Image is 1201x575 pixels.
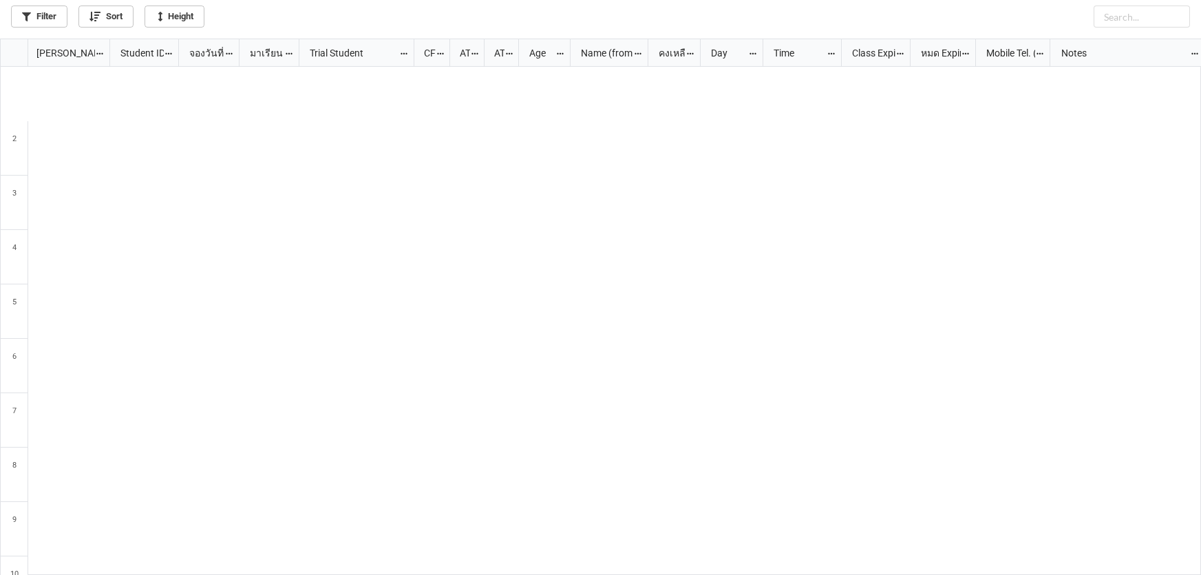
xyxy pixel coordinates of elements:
[28,45,95,61] div: [PERSON_NAME] Name
[978,45,1035,61] div: Mobile Tel. (from Nick Name)
[765,45,827,61] div: Time
[12,502,17,556] span: 9
[12,284,17,338] span: 5
[145,6,204,28] a: Height
[913,45,961,61] div: หมด Expired date (from [PERSON_NAME] Name)
[416,45,436,61] div: CF
[181,45,225,61] div: จองวันที่
[78,6,134,28] a: Sort
[12,339,17,393] span: 6
[844,45,895,61] div: Class Expiration
[11,6,67,28] a: Filter
[650,45,686,61] div: คงเหลือ (from Nick Name)
[301,45,398,61] div: Trial Student
[12,121,17,175] span: 2
[573,45,633,61] div: Name (from Class)
[1053,45,1191,61] div: Notes
[1094,6,1190,28] input: Search...
[112,45,164,61] div: Student ID (from [PERSON_NAME] Name)
[703,45,748,61] div: Day
[521,45,556,61] div: Age
[451,45,471,61] div: ATT
[12,230,17,284] span: 4
[12,393,17,447] span: 7
[1,39,110,67] div: grid
[12,448,17,501] span: 8
[12,176,17,229] span: 3
[486,45,505,61] div: ATK
[242,45,285,61] div: มาเรียน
